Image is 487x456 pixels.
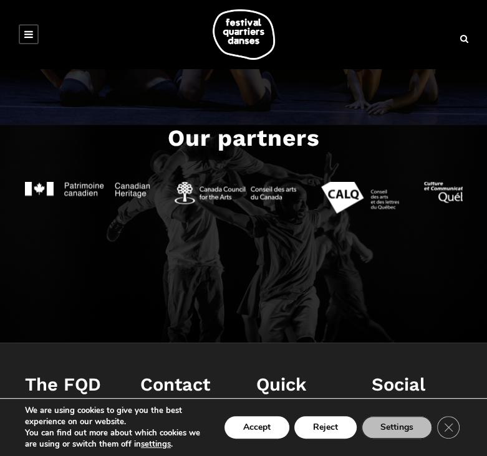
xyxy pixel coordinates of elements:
h3: Our partners [168,125,320,156]
img: Conseil des arts Canada [175,181,296,204]
img: CALQ [321,181,399,213]
h1: The FQD [25,374,115,396]
button: Close GDPR Cookie Banner [437,416,460,439]
h1: Contact info [140,374,231,417]
h1: Social media [372,374,462,417]
button: Settings [362,416,432,439]
img: Patrimoine Canadien [25,181,150,197]
p: You can find out more about which cookies we are using or switch them off in . [25,427,208,450]
h1: Quick links [256,374,347,417]
button: Accept [224,416,289,439]
p: We are using cookies to give you the best experience on our website. [25,405,208,427]
button: Reject [294,416,357,439]
button: settings [141,439,171,450]
img: logo-fqd-med [213,9,275,60]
